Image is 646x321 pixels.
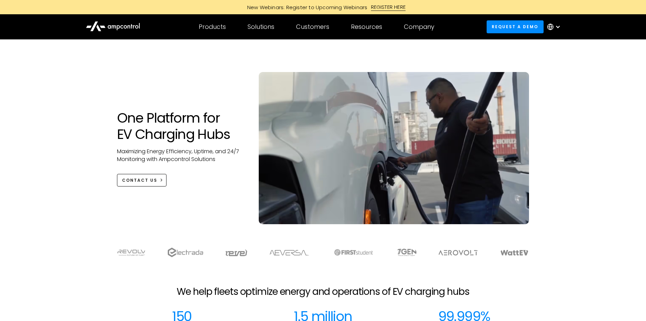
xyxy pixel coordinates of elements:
[248,23,274,31] div: Solutions
[351,23,382,31] div: Resources
[296,23,329,31] div: Customers
[117,148,246,163] p: Maximizing Energy Efficiency, Uptime, and 24/7 Monitoring with Ampcontrol Solutions
[487,20,544,33] a: Request a demo
[122,177,157,183] div: CONTACT US
[404,23,434,31] div: Company
[199,23,226,31] div: Products
[117,174,167,186] a: CONTACT US
[171,3,476,11] a: New Webinars: Register to Upcoming WebinarsREGISTER HERE
[168,248,203,257] img: electrada logo
[438,250,478,255] img: Aerovolt Logo
[371,3,406,11] div: REGISTER HERE
[240,4,371,11] div: New Webinars: Register to Upcoming Webinars
[177,286,469,298] h2: We help fleets optimize energy and operations of EV charging hubs
[117,110,246,142] h1: One Platform for EV Charging Hubs
[500,250,529,255] img: WattEV logo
